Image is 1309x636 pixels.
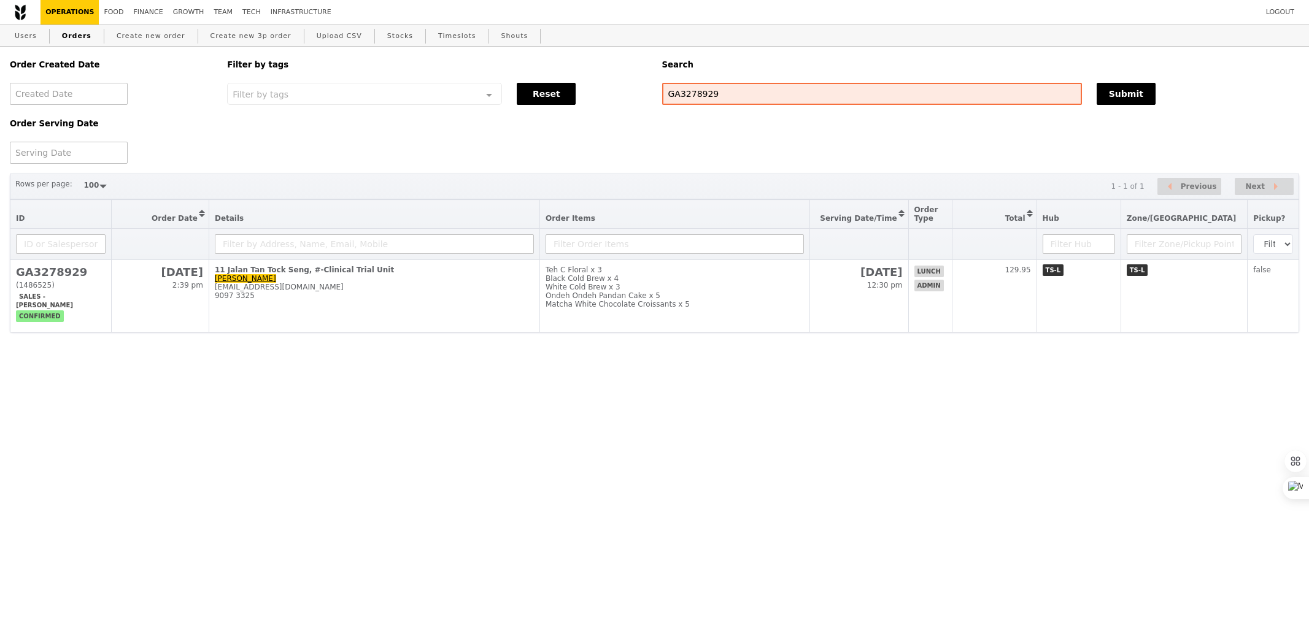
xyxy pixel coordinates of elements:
[816,266,902,278] h2: [DATE]
[10,119,212,128] h5: Order Serving Date
[57,25,96,47] a: Orders
[914,205,938,223] span: Order Type
[16,310,64,322] span: confirmed
[10,142,128,164] input: Serving Date
[16,291,76,311] span: Sales - [PERSON_NAME]
[1043,264,1064,276] span: TS-L
[215,274,276,283] a: [PERSON_NAME]
[1043,234,1115,254] input: Filter Hub
[215,266,534,274] div: 11 Jalan Tan Tock Seng, #-Clinical Trial Unit
[1245,179,1265,194] span: Next
[867,281,903,289] span: 12:30 pm
[1005,266,1031,274] span: 129.95
[546,300,804,308] div: Matcha White Chocolate Croissants x 5
[117,266,203,278] h2: [DATE]
[382,25,418,47] a: Stocks
[1111,182,1144,191] div: 1 - 1 of 1
[1127,264,1148,276] span: TS-L
[215,283,534,291] div: [EMAIL_ADDRESS][DOMAIN_NAME]
[112,25,190,47] a: Create new order
[546,274,804,283] div: Black Cold Brew x 4
[215,214,244,223] span: Details
[215,291,534,300] div: 9097 3325
[10,60,212,69] h5: Order Created Date
[233,88,288,99] span: Filter by tags
[15,4,26,20] img: Grain logo
[227,60,647,69] h5: Filter by tags
[1181,179,1217,194] span: Previous
[546,283,804,291] div: White Cold Brew x 3
[10,25,42,47] a: Users
[662,60,1300,69] h5: Search
[1157,178,1221,196] button: Previous
[546,234,804,254] input: Filter Order Items
[1235,178,1294,196] button: Next
[215,234,534,254] input: Filter by Address, Name, Email, Mobile
[15,178,72,190] label: Rows per page:
[312,25,367,47] a: Upload CSV
[206,25,296,47] a: Create new 3p order
[16,214,25,223] span: ID
[662,83,1082,105] input: Search any field
[546,291,804,300] div: Ondeh Ondeh Pandan Cake x 5
[1097,83,1156,105] button: Submit
[914,266,944,277] span: lunch
[1127,214,1237,223] span: Zone/[GEOGRAPHIC_DATA]
[1253,214,1285,223] span: Pickup?
[1253,266,1271,274] span: false
[546,214,595,223] span: Order Items
[433,25,481,47] a: Timeslots
[1127,234,1242,254] input: Filter Zone/Pickup Point
[16,281,106,289] div: (1486525)
[16,234,106,254] input: ID or Salesperson name
[546,266,804,274] div: Teh C Floral x 3
[10,83,128,105] input: Created Date
[16,266,106,278] h2: GA3278929
[496,25,533,47] a: Shouts
[172,281,203,289] span: 2:39 pm
[914,280,944,291] span: admin
[517,83,576,105] button: Reset
[1043,214,1059,223] span: Hub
